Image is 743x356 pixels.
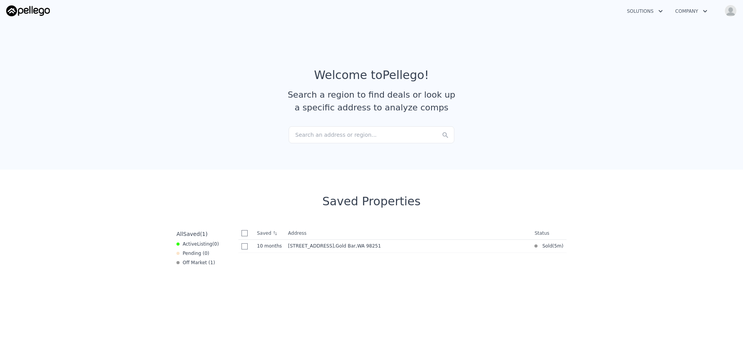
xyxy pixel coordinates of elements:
span: Active ( 0 ) [183,241,219,247]
img: Pellego [6,5,50,16]
div: Welcome to Pellego ! [314,68,429,82]
span: Sold ( [538,243,554,249]
span: , Gold Bar [334,243,384,249]
button: Company [669,4,714,18]
img: avatar [724,5,737,17]
button: Solutions [621,4,669,18]
time: 2025-03-25 13:50 [554,243,562,249]
div: Search an address or region... [289,126,454,143]
time: 2024-11-08 20:30 [257,243,282,249]
div: Off Market ( 1 ) [176,260,215,266]
div: Saved Properties [173,194,570,208]
div: All ( 1 ) [176,230,207,238]
th: Address [285,227,531,240]
th: Status [531,227,567,240]
span: ) [562,243,563,249]
span: , WA 98251 [356,243,381,249]
div: Pending ( 0 ) [176,250,209,256]
div: Search a region to find deals or look up a specific address to analyze comps [285,88,458,114]
span: Saved [183,231,200,237]
span: [STREET_ADDRESS] [288,243,334,249]
span: Listing [197,241,212,247]
th: Saved [254,227,285,239]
